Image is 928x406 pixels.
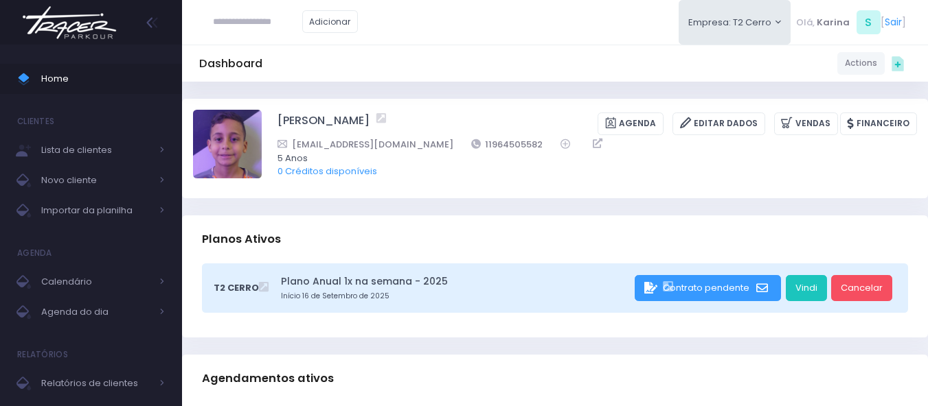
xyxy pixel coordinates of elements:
[41,171,151,189] span: Novo cliente
[302,10,359,33] a: Adicionar
[857,10,881,34] span: S
[17,341,68,368] h4: Relatórios
[598,112,664,135] a: Agenda
[202,359,334,398] h3: Agendamentos ativos
[41,141,151,159] span: Lista de clientes
[281,274,631,289] a: Plano Anual 1x na semana - 2025
[214,281,259,295] span: T2 Cerro
[17,239,52,267] h4: Agenda
[41,273,151,291] span: Calendário
[17,108,54,135] h4: Clientes
[786,275,827,301] a: Vindi
[41,374,151,392] span: Relatórios de clientes
[41,70,165,88] span: Home
[471,137,543,152] a: 11964505582
[840,112,917,135] a: Financeiro
[791,7,911,38] div: [ ]
[199,57,262,71] h5: Dashboard
[837,52,885,75] a: Actions
[278,137,453,152] a: [EMAIL_ADDRESS][DOMAIN_NAME]
[278,165,377,178] a: 0 Créditos disponíveis
[193,110,262,178] img: Rafael Reis
[663,281,749,294] span: Contrato pendente
[41,303,151,321] span: Agenda do dia
[41,202,151,219] span: Importar da planilha
[796,16,815,29] span: Olá,
[774,112,838,135] a: Vendas
[202,219,281,259] h3: Planos Ativos
[672,112,765,135] a: Editar Dados
[817,16,850,29] span: Karina
[278,112,370,135] a: [PERSON_NAME]
[278,152,899,165] span: 5 Anos
[831,275,892,301] a: Cancelar
[885,15,902,29] a: Sair
[281,291,631,302] small: Início 16 de Setembro de 2025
